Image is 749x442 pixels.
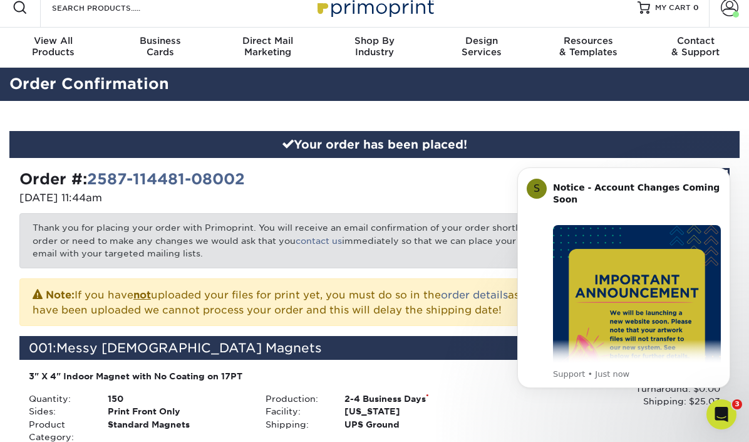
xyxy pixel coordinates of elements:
[321,35,428,46] span: Shop By
[498,149,749,408] iframe: Intercom notifications message
[214,28,321,68] a: Direct MailMarketing
[98,405,256,418] div: Print Front Only
[428,35,535,46] span: Design
[9,131,740,159] div: Your order has been placed!
[256,418,335,431] div: Shipping:
[133,289,151,301] b: not
[535,35,642,58] div: & Templates
[3,404,106,438] iframe: Google Customer Reviews
[87,170,245,188] a: 2587-114481-08002
[56,340,322,355] span: Messy [DEMOGRAPHIC_DATA] Magnets
[321,35,428,58] div: Industry
[642,28,749,68] a: Contact& Support
[642,35,749,46] span: Contact
[29,370,483,382] div: 3" X 4" Indoor Magnet with No Coating on 17PT
[214,35,321,46] span: Direct Mail
[493,370,720,408] div: Product: $75.00 Turnaround: $0.00 Shipping: $25.03
[321,28,428,68] a: Shop ByIndustry
[107,35,214,58] div: Cards
[98,392,256,405] div: 150
[19,392,98,405] div: Quantity:
[706,399,736,429] iframe: Intercom live chat
[19,336,611,360] div: 001:
[655,3,691,13] span: MY CART
[33,287,716,318] p: If you have uploaded your files for print yet, you must do so in the as soon as possible. Until y...
[214,35,321,58] div: Marketing
[107,35,214,46] span: Business
[296,236,342,246] a: contact us
[732,399,742,409] span: 3
[535,35,642,46] span: Resources
[441,289,508,301] a: order details
[19,191,365,206] p: [DATE] 11:44am
[335,405,493,418] div: [US_STATE]
[107,28,214,68] a: BusinessCards
[256,405,335,418] div: Facility:
[19,213,730,268] p: Thank you for placing your order with Primoprint. You will receive an email confirmation of your ...
[428,28,535,68] a: DesignServices
[535,28,642,68] a: Resources& Templates
[335,392,493,405] div: 2-4 Business Days
[428,35,535,58] div: Services
[642,35,749,58] div: & Support
[335,418,493,431] div: UPS Ground
[46,289,75,301] strong: Note:
[256,392,335,405] div: Production:
[19,170,245,188] strong: Order #:
[693,3,699,12] span: 0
